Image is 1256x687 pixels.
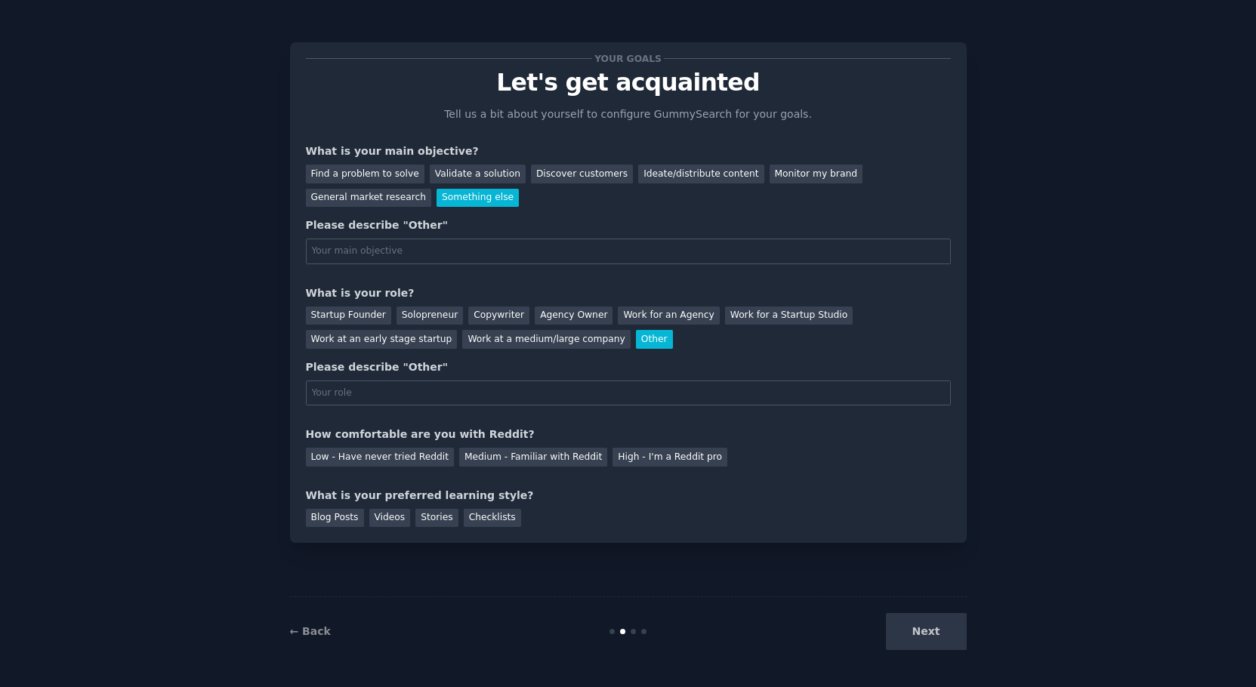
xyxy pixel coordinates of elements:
div: Discover customers [531,165,633,183]
span: Your goals [592,51,665,66]
div: Work for an Agency [618,307,719,325]
p: Let's get acquainted [306,69,951,96]
div: Work for a Startup Studio [725,307,853,325]
div: Monitor my brand [770,165,863,183]
div: Videos [369,509,411,528]
div: Copywriter [468,307,529,325]
div: Solopreneur [397,307,463,325]
div: What is your role? [306,285,951,301]
div: Agency Owner [535,307,613,325]
div: Find a problem to solve [306,165,424,183]
input: Your main objective [306,239,951,264]
div: Stories [415,509,458,528]
div: Please describe "Other" [306,217,951,233]
div: Ideate/distribute content [638,165,764,183]
div: What is your main objective? [306,143,951,159]
div: Low - Have never tried Reddit [306,448,454,467]
a: ← Back [290,625,331,637]
div: What is your preferred learning style? [306,488,951,504]
div: How comfortable are you with Reddit? [306,427,951,442]
p: Tell us a bit about yourself to configure GummySearch for your goals. [438,106,819,122]
div: Checklists [464,509,521,528]
div: High - I'm a Reddit pro [613,448,727,467]
div: Blog Posts [306,509,364,528]
div: Work at an early stage startup [306,330,458,349]
div: Startup Founder [306,307,391,325]
div: Something else [437,189,519,208]
div: Medium - Familiar with Reddit [459,448,607,467]
div: Validate a solution [430,165,526,183]
div: General market research [306,189,432,208]
div: Other [636,330,673,349]
div: Please describe "Other" [306,359,951,375]
div: Work at a medium/large company [462,330,630,349]
input: Your role [306,380,951,406]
